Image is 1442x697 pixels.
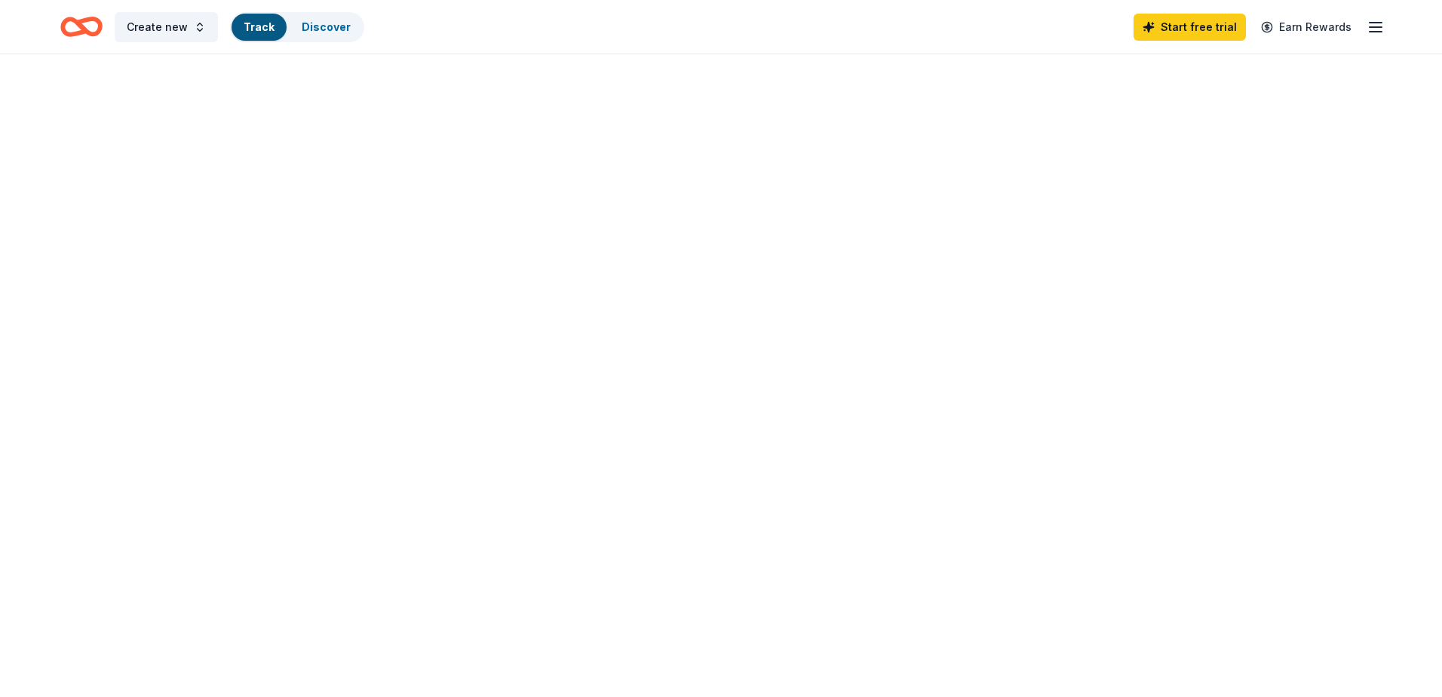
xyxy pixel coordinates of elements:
[1134,14,1246,41] a: Start free trial
[1252,14,1361,41] a: Earn Rewards
[302,20,351,33] a: Discover
[60,9,103,45] a: Home
[230,12,364,42] button: TrackDiscover
[127,18,188,36] span: Create new
[244,20,275,33] a: Track
[115,12,218,42] button: Create new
